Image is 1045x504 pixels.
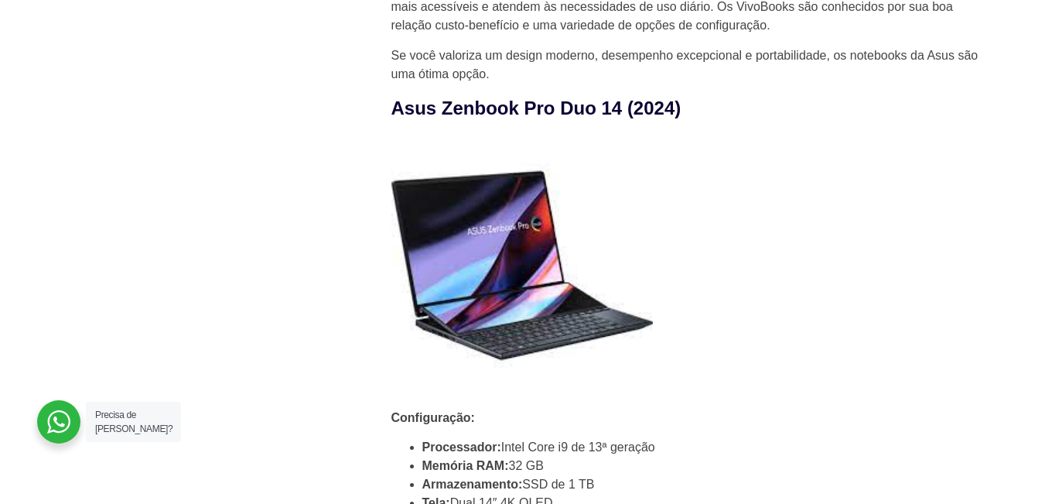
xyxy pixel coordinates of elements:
[422,459,509,472] strong: Memória RAM:
[422,441,501,454] strong: Processador:
[422,475,979,494] li: SSD de 1 TB
[391,98,681,118] strong: Asus Zenbook Pro Duo 14 (2024)
[767,306,1045,504] iframe: Chat Widget
[391,411,475,424] strong: Configuração:
[95,410,172,434] span: Precisa de [PERSON_NAME]?
[767,306,1045,504] div: Widget de chat
[422,478,523,491] strong: Armazenamento:
[422,438,979,457] li: Intel Core i9 de 13ª geração
[422,457,979,475] li: 32 GB
[391,46,979,84] p: Se você valoriza um design moderno, desempenho excepcional e portabilidade, os notebooks da Asus ...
